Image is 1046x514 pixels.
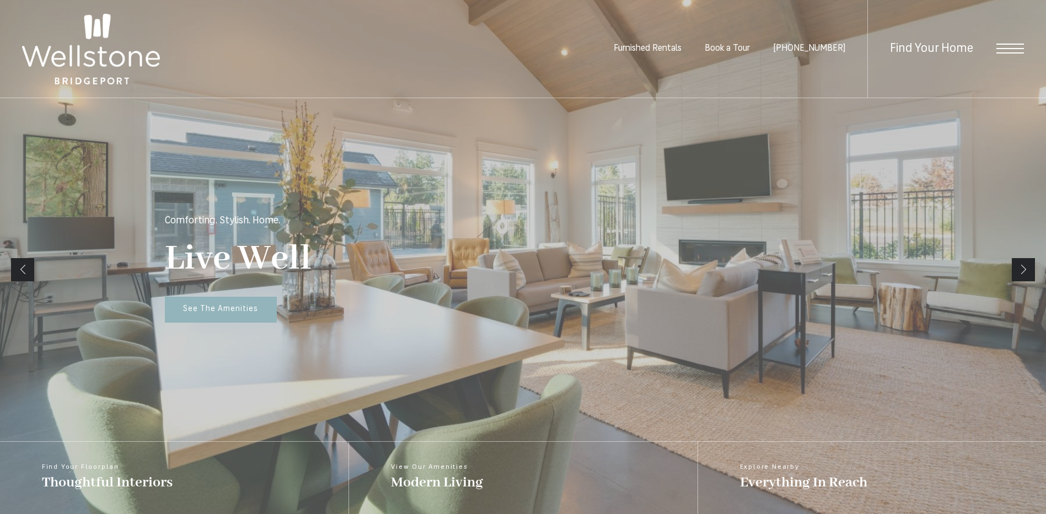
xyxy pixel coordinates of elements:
a: Furnished Rentals [614,44,682,53]
a: View Our Amenities [348,442,697,514]
a: Call Us at (253) 642-8681 [773,44,845,53]
a: Book a Tour [705,44,750,53]
a: Next [1012,258,1035,281]
a: Explore Nearby [698,442,1046,514]
a: See The Amenities [165,297,277,323]
span: [PHONE_NUMBER] [773,44,845,53]
span: Find Your Floorplan [42,464,173,470]
span: Thoughtful Interiors [42,473,173,492]
p: Comforting. Stylish. Home. [165,216,280,226]
span: Explore Nearby [740,464,867,470]
span: View Our Amenities [391,464,483,470]
img: Wellstone [22,14,160,84]
p: Live Well [165,237,312,281]
span: Modern Living [391,473,483,492]
a: Find Your Home [890,42,973,55]
span: See The Amenities [183,305,258,313]
a: Previous [11,258,34,281]
span: Everything In Reach [740,473,867,492]
button: Open Menu [996,44,1024,53]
